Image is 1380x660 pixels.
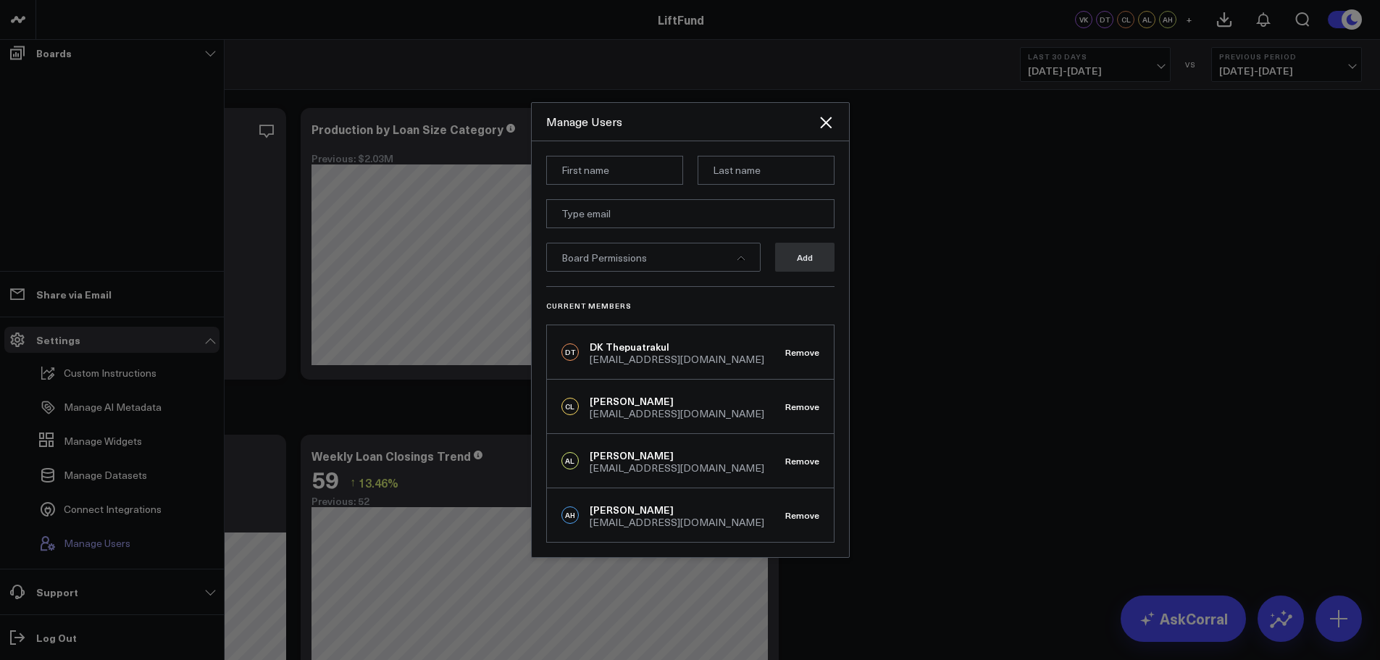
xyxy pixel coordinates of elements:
[590,409,764,419] div: [EMAIL_ADDRESS][DOMAIN_NAME]
[546,199,835,228] input: Type email
[785,401,819,412] button: Remove
[590,463,764,473] div: [EMAIL_ADDRESS][DOMAIN_NAME]
[590,340,764,354] div: DK Thepuatrakul
[546,301,835,310] h3: Current Members
[590,394,764,409] div: [PERSON_NAME]
[775,243,835,272] button: Add
[561,398,579,415] div: CL
[590,354,764,364] div: [EMAIL_ADDRESS][DOMAIN_NAME]
[785,510,819,520] button: Remove
[785,347,819,357] button: Remove
[561,251,647,264] span: Board Permissions
[561,452,579,469] div: AL
[590,503,764,517] div: [PERSON_NAME]
[590,517,764,527] div: [EMAIL_ADDRESS][DOMAIN_NAME]
[698,156,835,185] input: Last name
[561,506,579,524] div: AH
[546,156,683,185] input: First name
[546,114,817,130] div: Manage Users
[785,456,819,466] button: Remove
[561,343,579,361] div: DT
[590,448,764,463] div: [PERSON_NAME]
